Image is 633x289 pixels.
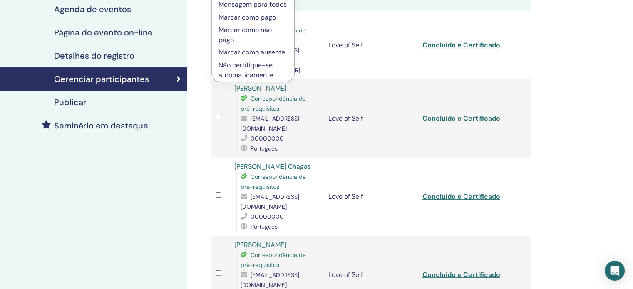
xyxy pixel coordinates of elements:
[241,95,306,112] span: Correspondência de pré-requisitos
[324,79,418,158] td: Love of Self
[422,270,500,279] a: Concluído e Certificado
[324,158,418,236] td: Love of Self
[54,51,134,61] h4: Detalhes do registro
[251,213,284,220] span: 00000000
[241,251,306,269] span: Correspondência de pré-requisitos
[54,121,148,131] h4: Seminário em destaque
[234,240,286,249] a: [PERSON_NAME]
[251,135,284,142] span: 00000000
[218,12,288,22] p: Marcar como pago
[422,41,500,49] a: Concluído e Certificado
[234,84,286,93] a: [PERSON_NAME]
[422,114,500,123] a: Concluído e Certificado
[218,47,288,57] p: Marcar como ausente
[54,74,149,84] h4: Gerenciar participantes
[54,97,87,107] h4: Publicar
[234,162,311,171] a: [PERSON_NAME] Chagas
[241,193,299,210] span: [EMAIL_ADDRESS][DOMAIN_NAME]
[605,261,625,281] div: Open Intercom Messenger
[422,192,500,201] a: Concluído e Certificado
[324,11,418,79] td: Love of Self
[241,173,306,190] span: Correspondência de pré-requisitos
[218,60,288,80] p: Não certifique-se automaticamente
[218,25,288,45] p: Marcar como não pago
[54,4,131,14] h4: Agenda de eventos
[241,271,299,289] span: [EMAIL_ADDRESS][DOMAIN_NAME]
[241,115,299,132] span: [EMAIL_ADDRESS][DOMAIN_NAME]
[54,27,153,37] h4: Página do evento on-line
[251,145,278,152] span: Português
[251,223,278,230] span: Português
